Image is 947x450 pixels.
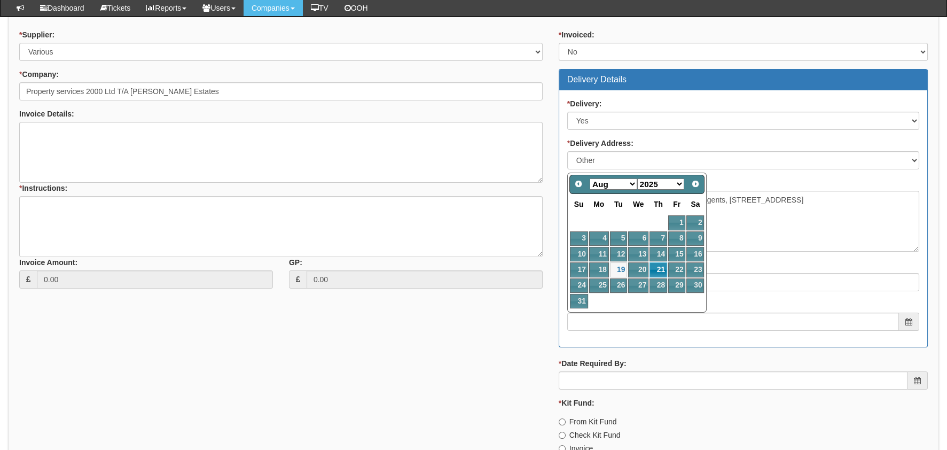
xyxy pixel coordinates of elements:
[589,247,609,261] a: 11
[649,262,667,277] a: 21
[686,215,704,230] a: 2
[589,262,609,277] a: 18
[691,180,700,188] span: Next
[559,432,566,439] input: Check Kit Fund
[589,231,609,246] a: 4
[633,200,644,208] span: Wednesday
[570,247,588,261] a: 10
[668,231,685,246] a: 8
[668,215,685,230] a: 1
[649,231,667,246] a: 7
[610,262,627,277] a: 19
[19,108,74,119] label: Invoice Details:
[567,138,633,149] label: Delivery Address:
[19,29,54,40] label: Supplier:
[691,200,700,208] span: Saturday
[628,247,648,261] a: 13
[289,257,302,268] label: GP:
[668,278,685,293] a: 29
[570,278,588,293] a: 24
[571,176,586,191] a: Prev
[593,200,604,208] span: Monday
[610,247,627,261] a: 12
[610,278,627,293] a: 26
[559,416,617,427] label: From Kit Fund
[567,75,919,84] h3: Delivery Details
[559,398,594,408] label: Kit Fund:
[628,278,648,293] a: 27
[668,262,685,277] a: 22
[628,231,648,246] a: 6
[570,262,588,277] a: 17
[19,183,67,193] label: Instructions:
[614,200,623,208] span: Tuesday
[567,98,602,109] label: Delivery:
[686,231,704,246] a: 9
[610,231,627,246] a: 5
[559,418,566,425] input: From Kit Fund
[654,200,663,208] span: Thursday
[559,430,621,440] label: Check Kit Fund
[574,200,584,208] span: Sunday
[628,262,648,277] a: 20
[19,69,59,80] label: Company:
[649,247,667,261] a: 14
[589,278,609,293] a: 25
[686,262,704,277] a: 23
[570,294,588,308] a: 31
[649,278,667,293] a: 28
[668,247,685,261] a: 15
[574,180,583,188] span: Prev
[688,176,703,191] a: Next
[570,231,588,246] a: 3
[686,247,704,261] a: 16
[559,29,594,40] label: Invoiced:
[19,257,77,268] label: Invoice Amount:
[559,358,627,369] label: Date Required By:
[686,278,704,293] a: 30
[673,200,680,208] span: Friday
